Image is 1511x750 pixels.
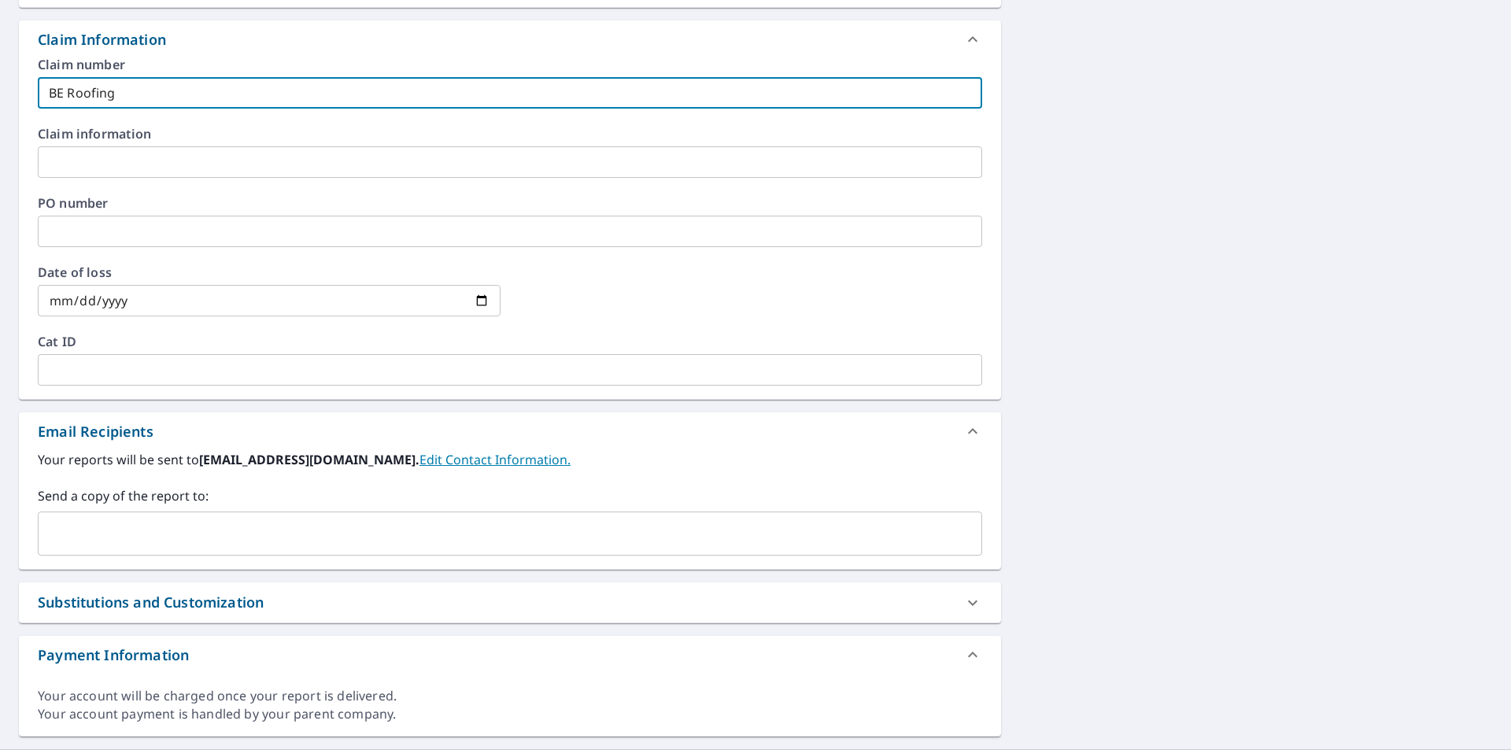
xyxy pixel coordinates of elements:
[38,421,153,442] div: Email Recipients
[38,58,982,71] label: Claim number
[38,645,189,666] div: Payment Information
[19,582,1001,623] div: Substitutions and Customization
[19,20,1001,58] div: Claim Information
[38,705,982,723] div: Your account payment is handled by your parent company.
[19,412,1001,450] div: Email Recipients
[419,451,571,468] a: EditContactInfo
[38,335,982,348] label: Cat ID
[38,197,982,209] label: PO number
[199,451,419,468] b: [EMAIL_ADDRESS][DOMAIN_NAME].
[38,450,982,469] label: Your reports will be sent to
[19,636,1001,674] div: Payment Information
[38,266,501,279] label: Date of loss
[38,687,982,705] div: Your account will be charged once your report is delivered.
[38,592,264,613] div: Substitutions and Customization
[38,486,982,505] label: Send a copy of the report to:
[38,29,166,50] div: Claim Information
[38,127,982,140] label: Claim information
